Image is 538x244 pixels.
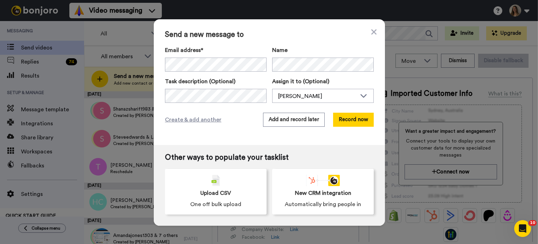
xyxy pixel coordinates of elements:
[333,113,374,127] button: Record now
[165,116,221,124] span: Create & add another
[278,92,357,100] div: [PERSON_NAME]
[272,77,374,86] label: Assign it to (Optional)
[285,200,361,209] span: Automatically bring people in
[212,175,220,186] img: csv-grey.png
[272,46,288,54] span: Name
[200,189,231,197] span: Upload CSV
[529,220,537,226] span: 10
[190,200,241,209] span: One off bulk upload
[295,189,351,197] span: New CRM integration
[306,175,340,186] div: animation
[165,31,374,39] span: Send a new message to
[165,153,374,162] span: Other ways to populate your tasklist
[165,46,267,54] label: Email address*
[263,113,325,127] button: Add and record later
[514,220,531,237] iframe: Intercom live chat
[165,77,267,86] label: Task description (Optional)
